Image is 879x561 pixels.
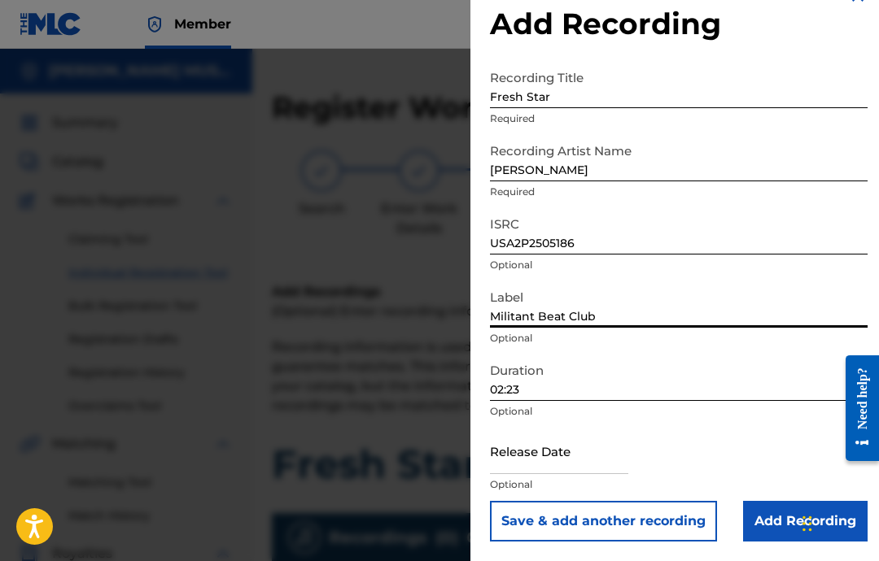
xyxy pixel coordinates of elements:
[490,477,868,492] p: Optional
[490,501,717,541] button: Save & add another recording
[833,341,879,476] iframe: Resource Center
[743,501,868,541] input: Add Recording
[20,12,82,36] img: MLC Logo
[490,185,868,199] p: Required
[802,499,812,548] div: Drag
[145,15,164,34] img: Top Rightsholder
[798,483,879,561] iframe: Chat Widget
[490,404,868,419] p: Optional
[490,111,868,126] p: Required
[490,258,868,272] p: Optional
[174,15,231,33] span: Member
[490,331,868,346] p: Optional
